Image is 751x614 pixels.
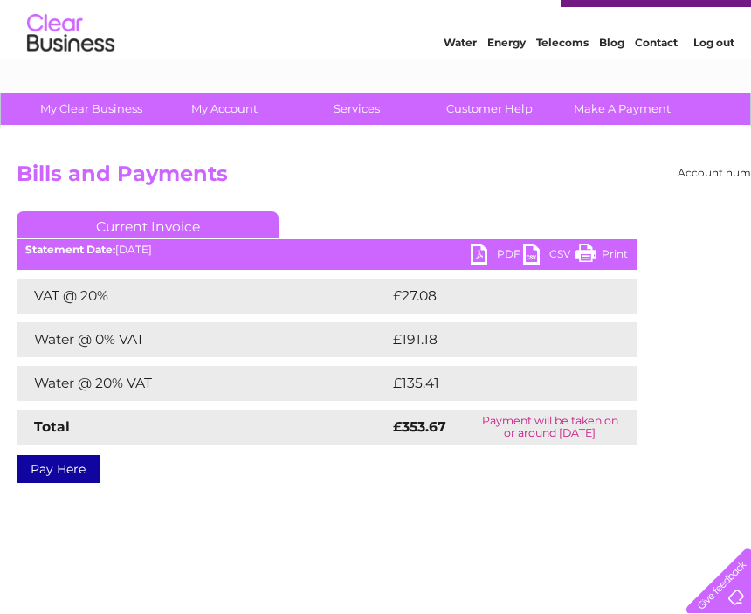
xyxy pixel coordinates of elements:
b: Statement Date: [25,243,115,256]
td: £135.41 [389,366,603,401]
a: Pay Here [17,455,100,483]
a: Blog [599,74,624,87]
td: Water @ 0% VAT [17,322,389,357]
td: VAT @ 20% [17,279,389,314]
a: My Clear Business [19,93,163,125]
a: Print [575,244,628,269]
strong: Total [34,418,70,435]
strong: £353.67 [393,418,446,435]
a: Customer Help [417,93,562,125]
img: logo.png [26,45,115,99]
a: CSV [523,244,575,269]
a: PDF [471,244,523,269]
a: Water [444,74,477,87]
td: Payment will be taken on or around [DATE] [463,410,637,445]
a: Services [285,93,429,125]
td: Water @ 20% VAT [17,366,389,401]
a: Make A Payment [550,93,694,125]
a: Current Invoice [17,211,279,238]
td: £27.08 [389,279,601,314]
a: Log out [693,74,734,87]
a: Energy [487,74,526,87]
a: Contact [635,74,678,87]
a: My Account [152,93,296,125]
a: 0333 014 3131 [422,9,542,31]
div: [DATE] [17,244,637,256]
a: Telecoms [536,74,589,87]
td: £191.18 [389,322,602,357]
